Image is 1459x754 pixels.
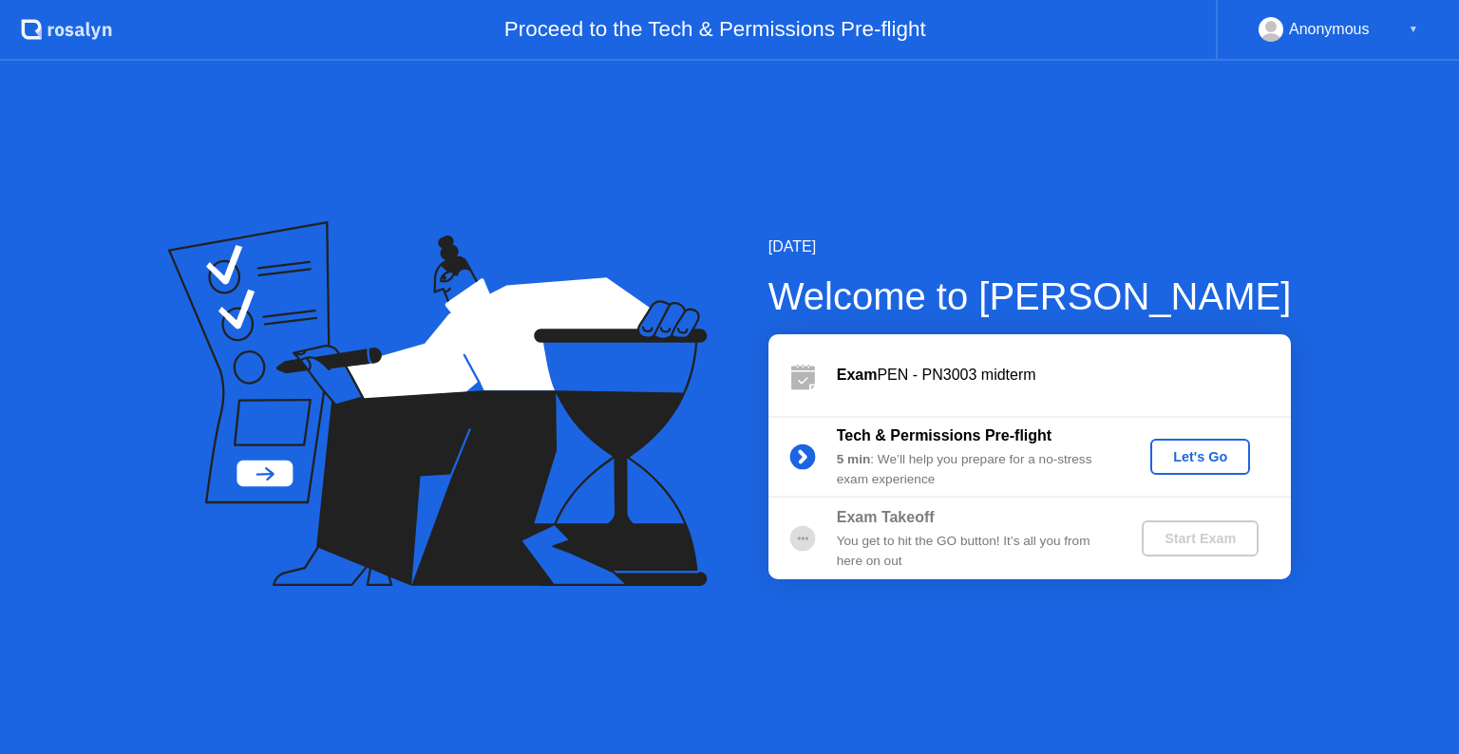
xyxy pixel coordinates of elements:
b: 5 min [837,452,871,466]
b: Exam [837,367,878,383]
div: : We’ll help you prepare for a no-stress exam experience [837,450,1110,489]
div: You get to hit the GO button! It’s all you from here on out [837,532,1110,571]
button: Start Exam [1142,520,1259,556]
div: Let's Go [1158,449,1242,464]
div: PEN - PN3003 midterm [837,364,1291,386]
div: ▼ [1409,17,1418,42]
div: Start Exam [1149,531,1251,546]
b: Exam Takeoff [837,509,935,525]
b: Tech & Permissions Pre-flight [837,427,1052,443]
div: [DATE] [768,236,1292,258]
div: Anonymous [1289,17,1370,42]
button: Let's Go [1150,439,1250,475]
div: Welcome to [PERSON_NAME] [768,268,1292,325]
